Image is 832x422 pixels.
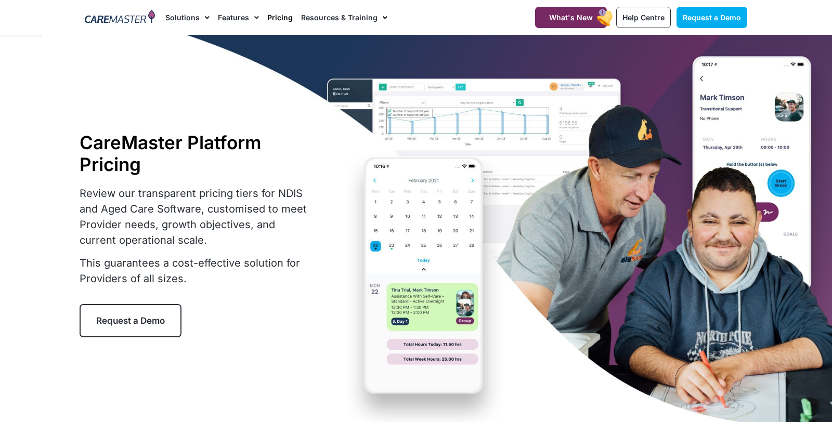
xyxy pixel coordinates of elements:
a: Help Centre [616,7,671,28]
span: Request a Demo [96,315,165,326]
span: Request a Demo [683,13,741,22]
img: CareMaster Logo [85,10,155,25]
span: Help Centre [622,13,665,22]
a: Request a Demo [677,7,747,28]
p: This guarantees a cost-effective solution for Providers of all sizes. [80,255,314,286]
a: What's New [535,7,607,28]
a: Request a Demo [80,304,181,337]
span: What's New [549,13,593,22]
p: Review our transparent pricing tiers for NDIS and Aged Care Software, customised to meet Provider... [80,186,314,248]
h1: CareMaster Platform Pricing [80,131,314,175]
